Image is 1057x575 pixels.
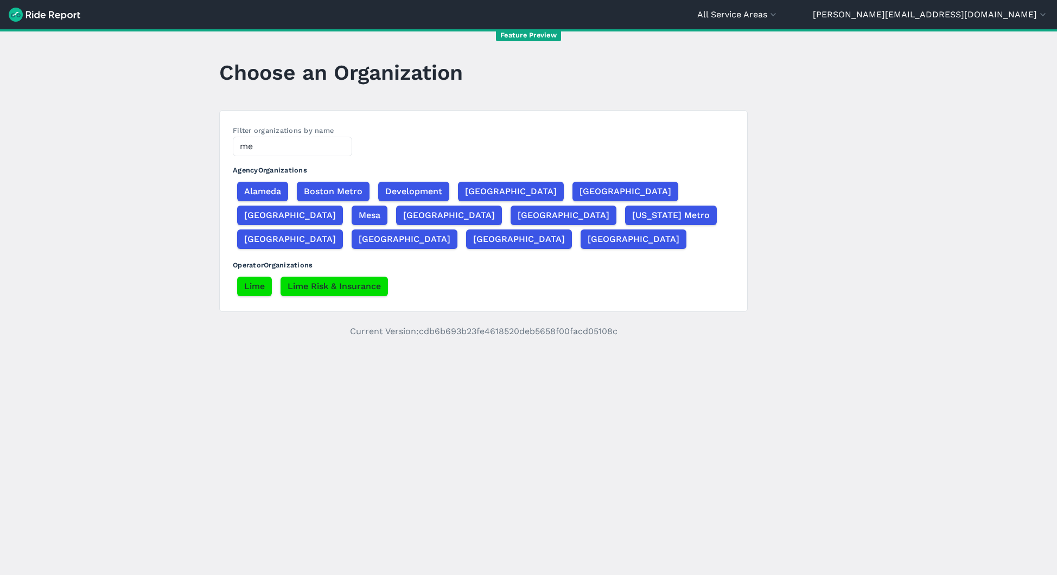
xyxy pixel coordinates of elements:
[281,277,388,296] button: Lime Risk & Insurance
[233,156,734,180] h3: Agency Organizations
[237,229,343,249] button: [GEOGRAPHIC_DATA]
[458,182,564,201] button: [GEOGRAPHIC_DATA]
[496,30,561,41] span: Feature Preview
[466,229,572,249] button: [GEOGRAPHIC_DATA]
[244,209,336,222] span: [GEOGRAPHIC_DATA]
[403,209,495,222] span: [GEOGRAPHIC_DATA]
[244,233,336,246] span: [GEOGRAPHIC_DATA]
[359,233,450,246] span: [GEOGRAPHIC_DATA]
[378,182,449,201] button: Development
[813,8,1048,21] button: [PERSON_NAME][EMAIL_ADDRESS][DOMAIN_NAME]
[288,280,381,293] span: Lime Risk & Insurance
[465,185,557,198] span: [GEOGRAPHIC_DATA]
[632,209,710,222] span: [US_STATE] Metro
[244,185,281,198] span: Alameda
[588,233,679,246] span: [GEOGRAPHIC_DATA]
[237,206,343,225] button: [GEOGRAPHIC_DATA]
[625,206,717,225] button: [US_STATE] Metro
[233,251,734,274] h3: Operator Organizations
[233,137,352,156] input: Filter by name
[9,8,80,22] img: Ride Report
[304,185,362,198] span: Boston Metro
[359,209,380,222] span: Mesa
[352,229,457,249] button: [GEOGRAPHIC_DATA]
[219,325,748,338] p: Current Version: cdb6b693b23fe4618520deb5658f00facd05108c
[233,126,334,135] label: Filter organizations by name
[518,209,609,222] span: [GEOGRAPHIC_DATA]
[396,206,502,225] button: [GEOGRAPHIC_DATA]
[237,182,288,201] button: Alameda
[385,185,442,198] span: Development
[572,182,678,201] button: [GEOGRAPHIC_DATA]
[237,277,272,296] button: Lime
[511,206,616,225] button: [GEOGRAPHIC_DATA]
[697,8,779,21] button: All Service Areas
[580,185,671,198] span: [GEOGRAPHIC_DATA]
[297,182,370,201] button: Boston Metro
[244,280,265,293] span: Lime
[581,229,686,249] button: [GEOGRAPHIC_DATA]
[473,233,565,246] span: [GEOGRAPHIC_DATA]
[219,58,463,87] h1: Choose an Organization
[352,206,387,225] button: Mesa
